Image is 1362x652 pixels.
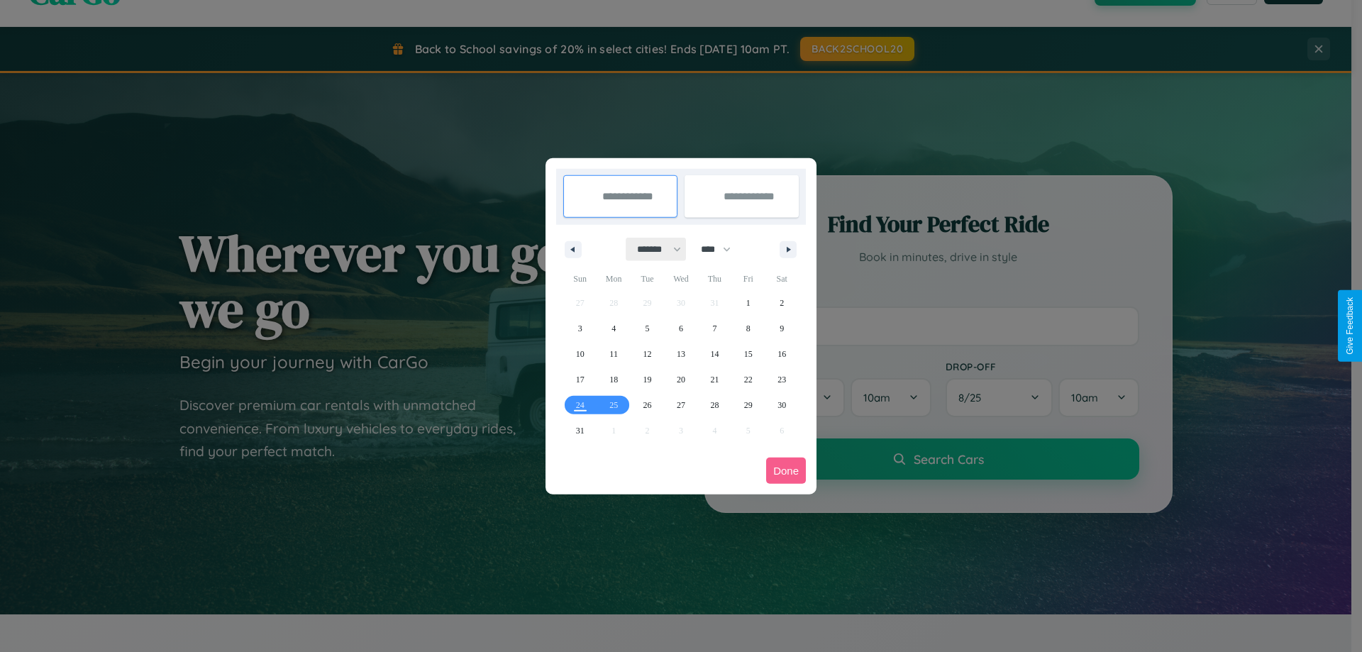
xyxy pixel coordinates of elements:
button: 7 [698,316,731,341]
span: Thu [698,267,731,290]
button: 23 [765,367,799,392]
span: 3 [578,316,582,341]
button: 10 [563,341,597,367]
span: 9 [780,316,784,341]
button: 30 [765,392,799,418]
span: 24 [576,392,585,418]
button: 18 [597,367,630,392]
span: 7 [712,316,716,341]
span: 23 [777,367,786,392]
button: 31 [563,418,597,443]
span: 21 [710,367,719,392]
span: Mon [597,267,630,290]
button: 27 [664,392,697,418]
span: 10 [576,341,585,367]
button: 20 [664,367,697,392]
button: 14 [698,341,731,367]
button: 16 [765,341,799,367]
span: 29 [744,392,753,418]
span: 4 [611,316,616,341]
button: 8 [731,316,765,341]
span: 13 [677,341,685,367]
span: 17 [576,367,585,392]
button: 9 [765,316,799,341]
button: 22 [731,367,765,392]
span: 16 [777,341,786,367]
span: 30 [777,392,786,418]
span: 15 [744,341,753,367]
button: 15 [731,341,765,367]
span: Fri [731,267,765,290]
button: 24 [563,392,597,418]
span: 11 [609,341,618,367]
button: 21 [698,367,731,392]
span: Tue [631,267,664,290]
button: 19 [631,367,664,392]
button: 5 [631,316,664,341]
span: 12 [643,341,652,367]
button: 3 [563,316,597,341]
button: 25 [597,392,630,418]
button: Done [766,458,806,484]
button: 6 [664,316,697,341]
span: 1 [746,290,751,316]
span: Sat [765,267,799,290]
div: Give Feedback [1345,297,1355,355]
span: 18 [609,367,618,392]
button: 12 [631,341,664,367]
button: 1 [731,290,765,316]
button: 2 [765,290,799,316]
span: Wed [664,267,697,290]
button: 28 [698,392,731,418]
button: 4 [597,316,630,341]
button: 13 [664,341,697,367]
span: 20 [677,367,685,392]
button: 11 [597,341,630,367]
span: 8 [746,316,751,341]
button: 26 [631,392,664,418]
span: 19 [643,367,652,392]
span: 26 [643,392,652,418]
button: 29 [731,392,765,418]
span: 28 [710,392,719,418]
span: 2 [780,290,784,316]
span: 31 [576,418,585,443]
span: 6 [679,316,683,341]
span: 5 [646,316,650,341]
span: 25 [609,392,618,418]
span: 27 [677,392,685,418]
button: 17 [563,367,597,392]
span: 22 [744,367,753,392]
span: 14 [710,341,719,367]
span: Sun [563,267,597,290]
